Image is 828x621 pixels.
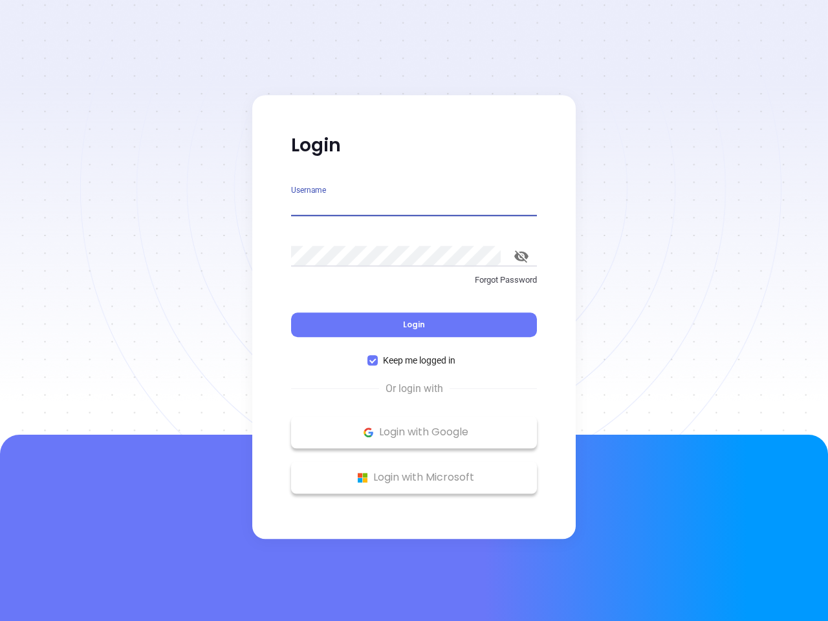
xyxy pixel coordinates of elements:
[291,416,537,448] button: Google Logo Login with Google
[298,468,530,487] p: Login with Microsoft
[403,319,425,330] span: Login
[291,312,537,337] button: Login
[378,353,461,367] span: Keep me logged in
[354,470,371,486] img: Microsoft Logo
[360,424,376,441] img: Google Logo
[291,186,326,194] label: Username
[291,461,537,494] button: Microsoft Logo Login with Microsoft
[506,241,537,272] button: toggle password visibility
[298,422,530,442] p: Login with Google
[291,274,537,287] p: Forgot Password
[291,274,537,297] a: Forgot Password
[291,134,537,157] p: Login
[379,381,450,397] span: Or login with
